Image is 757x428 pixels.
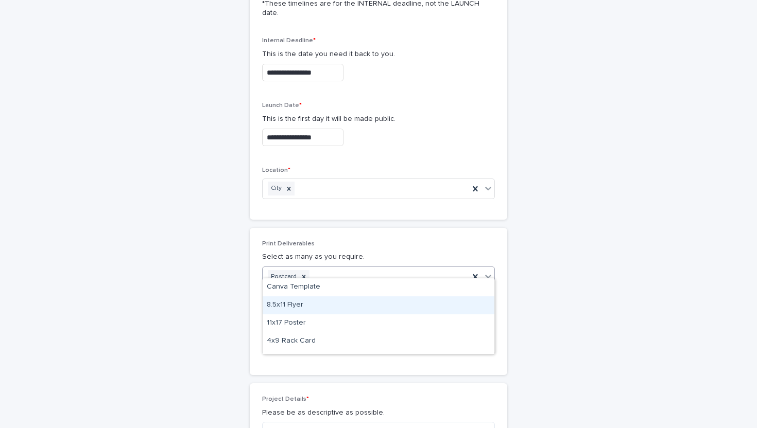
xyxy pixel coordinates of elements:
span: Project Details [262,396,309,402]
p: This is the first day it will be made public. [262,114,495,124]
div: Postcard [268,270,298,284]
div: 11x17 Poster [263,314,494,332]
span: Print Deliverables [262,241,315,247]
span: Location [262,167,290,173]
span: Launch Date [262,102,302,109]
p: This is the date you need it back to you. [262,49,495,60]
div: 2x8 Bookmark [263,350,494,368]
div: City [268,182,283,195]
div: 4x9 Rack Card [263,332,494,350]
div: Canva Template [263,278,494,296]
span: Internal Deadline [262,38,316,44]
div: 8.5x11 Flyer [263,296,494,314]
p: Select as many as you require. [262,252,495,262]
p: Please be as descriptive as possible. [262,407,495,418]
